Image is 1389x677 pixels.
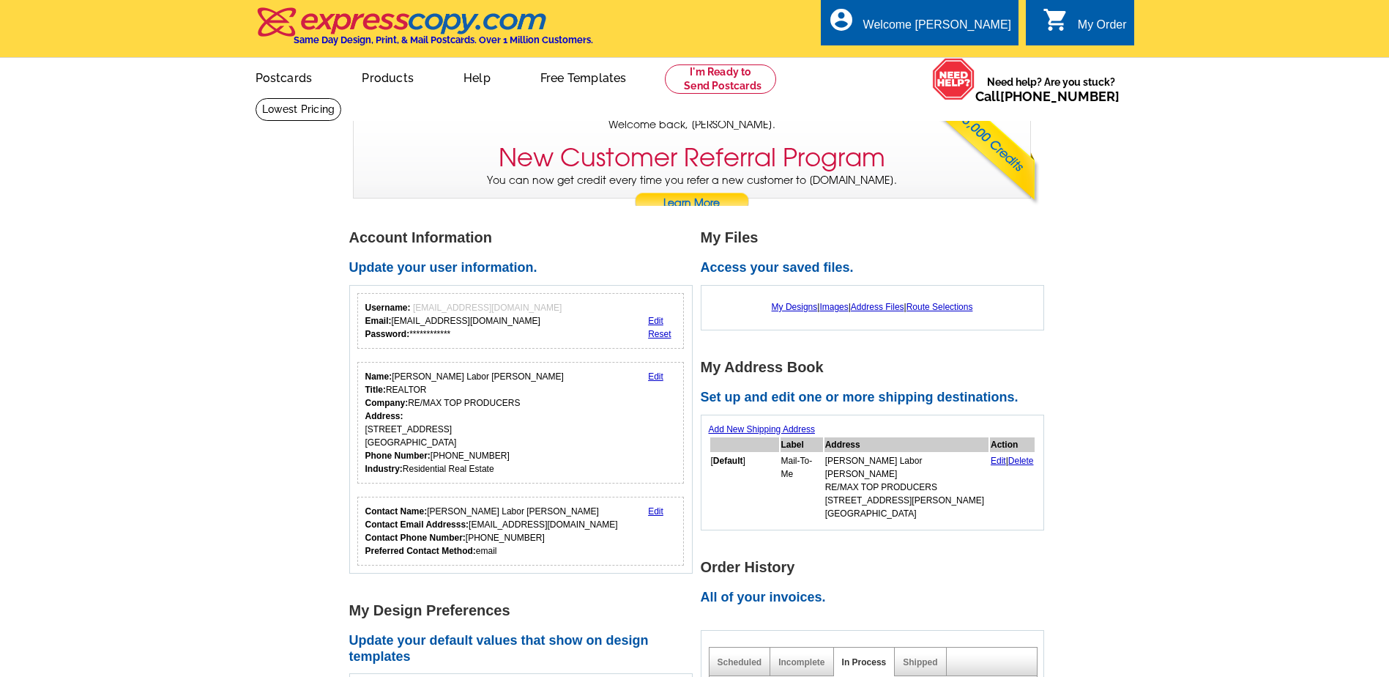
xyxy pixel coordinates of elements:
div: Who should we contact regarding order issues? [357,497,685,566]
a: Delete [1008,456,1034,466]
a: Incomplete [778,657,824,667]
td: [PERSON_NAME] Labor [PERSON_NAME] RE/MAX TOP PRODUCERS [STREET_ADDRESS][PERSON_NAME] [GEOGRAPHIC_... [824,454,988,521]
th: Label [781,437,823,452]
strong: Industry: [365,464,403,474]
a: Shipped [903,657,937,667]
a: Edit [648,316,663,326]
strong: Contact Phone Number: [365,533,466,543]
th: Action [990,437,1035,452]
strong: Company: [365,398,409,408]
strong: Title: [365,385,386,395]
h4: Same Day Design, Print, & Mail Postcards. Over 1 Million Customers. [294,34,593,45]
span: Welcome back, [PERSON_NAME]. [608,117,775,133]
h2: All of your invoices. [701,590,1052,606]
h1: Order History [701,560,1052,575]
strong: Preferred Contact Method: [365,546,476,556]
h1: My Address Book [701,360,1052,375]
i: account_circle [828,7,854,33]
a: shopping_cart My Order [1043,16,1127,34]
a: In Process [842,657,887,667]
div: | | | [709,293,1036,321]
div: [PERSON_NAME] Labor [PERSON_NAME] REALTOR RE/MAX TOP PRODUCERS [STREET_ADDRESS] [GEOGRAPHIC_DATA]... [365,370,564,476]
td: [ ] [710,454,779,521]
a: Add New Shipping Address [709,424,815,434]
strong: Contact Email Addresss: [365,519,469,530]
a: [PHONE_NUMBER] [1000,89,1120,104]
div: Your login information. [357,293,685,349]
h1: Account Information [349,230,701,245]
a: Edit [648,506,663,517]
a: Same Day Design, Print, & Mail Postcards. Over 1 Million Customers. [256,18,593,45]
strong: Address: [365,411,403,421]
td: Mail-To-Me [781,454,823,521]
strong: Phone Number: [365,451,431,461]
strong: Username: [365,303,411,313]
strong: Password: [365,329,410,339]
h1: My Files [701,230,1052,245]
div: My Order [1078,18,1127,39]
a: Learn More [634,193,750,215]
i: shopping_cart [1043,7,1069,33]
a: Free Templates [517,59,650,94]
span: Call [975,89,1120,104]
a: Scheduled [718,657,762,667]
span: Need help? Are you stuck? [975,75,1127,104]
div: Your personal details. [357,362,685,484]
b: Default [713,456,743,466]
a: Help [440,59,514,94]
td: | [990,454,1035,521]
a: Address Files [851,302,904,312]
strong: Name: [365,371,392,382]
h2: Update your user information. [349,260,701,276]
a: Edit [648,371,663,382]
div: [PERSON_NAME] Labor [PERSON_NAME] [EMAIL_ADDRESS][DOMAIN_NAME] [PHONE_NUMBER] email [365,505,618,558]
img: help [932,58,975,100]
span: [EMAIL_ADDRESS][DOMAIN_NAME] [413,303,562,313]
h1: My Design Preferences [349,603,701,618]
h2: Access your saved files. [701,260,1052,276]
strong: Email: [365,316,392,326]
strong: Contact Name: [365,506,428,517]
h2: Set up and edit one or more shipping destinations. [701,390,1052,406]
a: Edit [991,456,1006,466]
a: Images [819,302,848,312]
th: Address [824,437,988,452]
a: Reset [648,329,671,339]
h3: New Customer Referral Program [499,143,885,173]
a: Route Selections [906,302,973,312]
h2: Update your default values that show on design templates [349,633,701,665]
a: My Designs [772,302,818,312]
a: Postcards [232,59,336,94]
a: Products [338,59,437,94]
div: Welcome [PERSON_NAME] [863,18,1011,39]
p: You can now get credit every time you refer a new customer to [DOMAIN_NAME]. [354,173,1030,215]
